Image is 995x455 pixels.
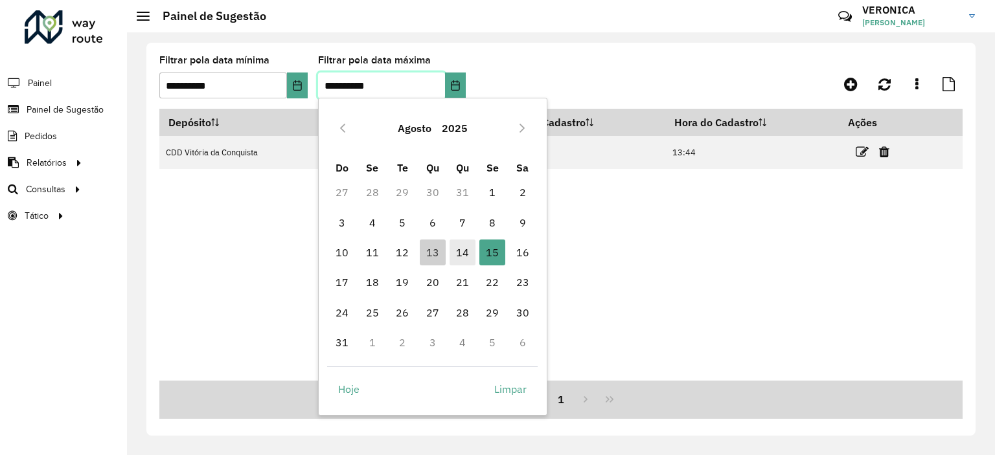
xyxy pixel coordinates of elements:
th: Depósito [159,109,326,136]
td: 31 [327,327,357,357]
td: 29 [477,298,507,327]
span: Relatórios [27,156,67,170]
td: 13:44 [666,136,840,169]
button: Previous Month [332,118,353,139]
td: 5 [387,208,417,238]
span: 11 [360,239,385,265]
span: 22 [479,269,505,295]
span: 8 [479,210,505,236]
button: 1 [549,387,573,412]
td: [DATE] [493,136,665,169]
span: 15 [479,239,505,265]
span: Limpar [494,381,527,397]
td: 28 [448,298,477,327]
td: CDD Vitória da Conquista [159,136,326,169]
span: Painel [28,76,52,90]
span: 31 [329,329,355,355]
td: 18 [358,267,387,297]
td: 6 [417,208,447,238]
span: 20 [420,269,446,295]
span: 19 [389,269,415,295]
span: 1 [479,179,505,205]
td: 9 [507,208,537,238]
td: 30 [507,298,537,327]
span: 29 [479,300,505,326]
span: Se [486,161,499,174]
th: Hora do Cadastro [666,109,840,136]
td: 31 [448,177,477,207]
th: Ações [839,109,917,136]
td: 19 [387,267,417,297]
td: 25 [358,298,387,327]
th: Data do Cadastro [493,109,665,136]
td: 3 [417,327,447,357]
span: 12 [389,239,415,265]
td: 28 [358,177,387,207]
span: 24 [329,300,355,326]
td: 17 [327,267,357,297]
td: 1 [477,177,507,207]
label: Filtrar pela data máxima [318,52,431,68]
td: 22 [477,267,507,297]
td: 5 [477,327,507,357]
button: Hoje [327,376,371,402]
span: 10 [329,239,355,265]
span: Qu [426,161,439,174]
button: Choose Month [393,113,437,144]
span: 3 [329,210,355,236]
span: Qu [456,161,469,174]
span: 28 [450,300,475,326]
button: Choose Date [445,72,466,98]
div: Choose Date [318,98,547,416]
span: Sa [516,161,529,174]
td: 23 [507,267,537,297]
span: 30 [510,300,536,326]
td: 10 [327,238,357,267]
td: 24 [327,298,357,327]
td: 4 [358,208,387,238]
label: Filtrar pela data mínima [159,52,269,68]
button: Next Month [512,118,532,139]
td: 4 [448,327,477,357]
td: 2 [507,177,537,207]
span: 14 [450,239,475,265]
a: Contato Rápido [831,3,859,30]
span: 13 [420,239,446,265]
span: 17 [329,269,355,295]
span: [PERSON_NAME] [862,17,959,28]
td: 26 [387,298,417,327]
td: 30 [417,177,447,207]
span: 4 [360,210,385,236]
span: Te [397,161,408,174]
span: Tático [25,209,49,223]
button: Choose Year [437,113,473,144]
span: Consultas [26,183,65,196]
td: 6 [507,327,537,357]
td: 8 [477,208,507,238]
a: Editar [856,143,869,161]
span: Hoje [338,381,360,397]
span: 16 [510,239,536,265]
td: 3 [327,208,357,238]
td: 21 [448,267,477,297]
td: 11 [358,238,387,267]
td: 27 [327,177,357,207]
span: 5 [389,210,415,236]
span: 21 [450,269,475,295]
a: Excluir [879,143,889,161]
span: 27 [420,300,446,326]
td: 14 [448,238,477,267]
td: 13 [417,238,447,267]
span: 9 [510,210,536,236]
td: 12 [387,238,417,267]
td: 20 [417,267,447,297]
span: 18 [360,269,385,295]
h2: Painel de Sugestão [150,9,266,23]
span: Se [366,161,378,174]
td: 2 [387,327,417,357]
span: Do [336,161,349,174]
span: Pedidos [25,129,57,143]
span: 2 [510,179,536,205]
span: 7 [450,210,475,236]
button: Choose Date [287,72,308,98]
